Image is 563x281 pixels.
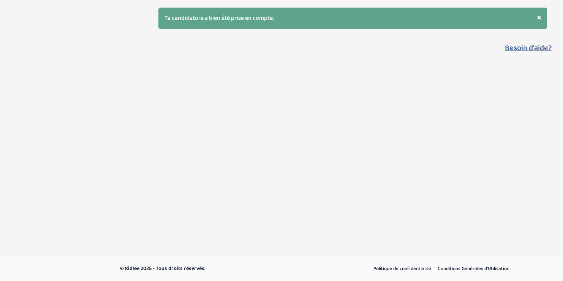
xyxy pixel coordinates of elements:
div: Ta candidature a bien été prise en compte. [158,8,547,29]
button: Besoin d'aide? [505,42,552,54]
a: Politique de confidentialité [371,264,434,274]
p: © Kidlee 2025 - Tous droits réservés. [120,265,314,273]
button: × [537,14,541,22]
a: Conditions Générales d’Utilisation [435,264,512,274]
